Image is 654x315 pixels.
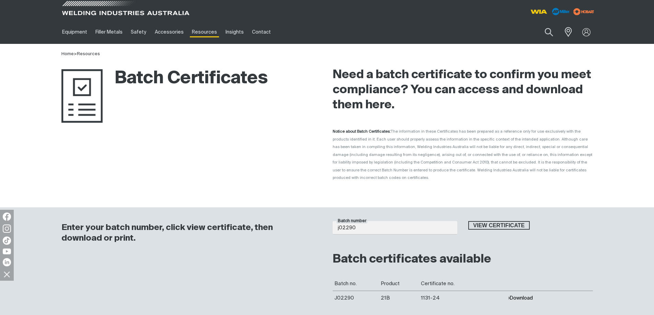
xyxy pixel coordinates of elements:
[3,225,11,233] img: Instagram
[528,24,560,40] input: Product name or item number...
[3,249,11,254] img: YouTube
[468,221,530,230] button: View certificate
[333,277,379,291] th: Batch no.
[58,20,91,44] a: Equipment
[333,252,593,267] h2: Batch certificates available
[333,68,593,113] h2: Need a batch certificate to confirm you meet compliance? You can access and download them here.
[61,222,315,244] h3: Enter your batch number, click view certificate, then download or print.
[188,20,221,44] a: Resources
[1,268,13,280] img: hide socials
[333,291,379,305] td: J02290
[248,20,275,44] a: Contact
[61,68,268,90] h1: Batch Certificates
[508,295,533,301] button: Download
[537,24,561,40] button: Search products
[3,213,11,221] img: Facebook
[151,20,188,44] a: Accessories
[77,52,100,56] a: Resources
[3,237,11,245] img: TikTok
[58,20,462,44] nav: Main
[127,20,150,44] a: Safety
[333,130,391,133] strong: Notice about Batch Certificates:
[419,277,506,291] th: Certificate no.
[74,52,77,56] span: >
[221,20,248,44] a: Insights
[379,291,419,305] td: 21B
[469,221,529,230] span: View certificate
[61,52,74,56] a: Home
[379,277,419,291] th: Product
[419,291,506,305] td: 1131-24
[571,7,596,17] img: miller
[3,258,11,266] img: LinkedIn
[91,20,127,44] a: Filler Metals
[333,130,592,180] span: The information in these Certificates has been prepared as a reference only for use exclusively w...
